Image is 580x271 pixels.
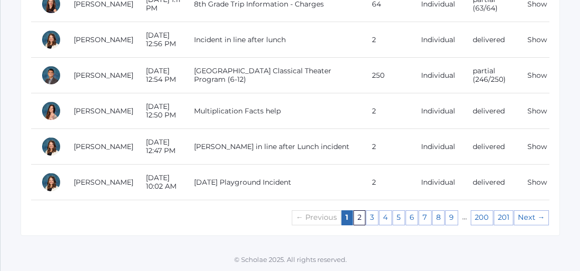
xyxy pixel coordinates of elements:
a: Show [527,35,547,44]
td: 2 [362,22,411,58]
div: Teresa Deutsch [41,137,61,157]
a: Page 5 [393,210,405,225]
td: [DATE] 12:56 PM [136,22,184,58]
td: 250 [362,58,411,93]
p: © Scholae 2025. All rights reserved. [1,255,580,265]
span: … [459,210,471,224]
td: [DATE] 10:02 AM [136,165,184,200]
span: Previous page [292,210,341,225]
td: delivered [463,22,517,58]
a: [PERSON_NAME] [74,35,133,44]
a: [PERSON_NAME] [74,71,133,80]
td: [DATE] 12:50 PM [136,93,184,129]
a: Show [527,142,547,151]
a: Page 6 [406,210,419,225]
td: Individual [411,129,463,165]
div: Pagination [292,210,549,225]
a: Show [527,178,547,187]
div: Teresa Deutsch [41,172,61,192]
td: 2 [362,165,411,200]
a: Show [527,71,547,80]
a: Page 7 [419,210,432,225]
td: [DATE] 12:54 PM [136,58,184,93]
a: [PERSON_NAME] [74,178,133,187]
em: Page 1 [341,210,353,225]
td: delivered [463,165,517,200]
td: [GEOGRAPHIC_DATA] Classical Theater Program (6-12) [184,58,362,93]
td: Individual [411,93,463,129]
td: Individual [411,165,463,200]
div: Rebecca Salazar [41,101,61,121]
div: Teresa Deutsch [41,30,61,50]
a: Page 201 [494,210,514,225]
td: delivered [463,129,517,165]
td: delivered [463,93,517,129]
a: Page 9 [445,210,458,225]
a: Page 8 [432,210,445,225]
td: 2 [362,129,411,165]
a: Page 3 [366,210,378,225]
td: Multiplication Facts help [184,93,362,129]
td: [DATE] Playground Incident [184,165,362,200]
a: Show [527,106,547,115]
td: 2 [362,93,411,129]
td: Individual [411,22,463,58]
a: Page 4 [379,210,393,225]
td: [PERSON_NAME] in line after Lunch incident [184,129,362,165]
div: Lucas Vieira [41,65,61,85]
a: Page 2 [353,210,366,225]
a: Next page [514,210,549,225]
td: [DATE] 12:47 PM [136,129,184,165]
td: partial (246/250) [463,58,517,93]
td: Individual [411,58,463,93]
a: [PERSON_NAME] [74,142,133,151]
a: Page 200 [471,210,493,225]
td: Incident in line after lunch [184,22,362,58]
a: [PERSON_NAME] [74,106,133,115]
